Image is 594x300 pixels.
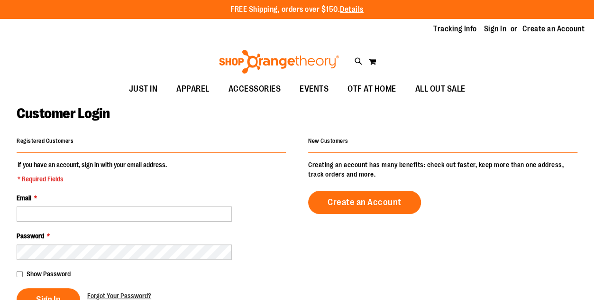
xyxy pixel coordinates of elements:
[129,78,158,100] span: JUST IN
[228,78,281,100] span: ACCESSORIES
[308,191,421,214] a: Create an Account
[340,5,364,14] a: Details
[17,194,31,202] span: Email
[17,160,168,184] legend: If you have an account, sign in with your email address.
[308,138,348,144] strong: New Customers
[415,78,466,100] span: ALL OUT SALE
[27,270,71,278] span: Show Password
[17,232,44,240] span: Password
[347,78,396,100] span: OTF AT HOME
[308,160,577,179] p: Creating an account has many benefits: check out faster, keep more than one address, track orders...
[18,174,167,184] span: * Required Fields
[328,197,402,207] span: Create an Account
[433,24,477,34] a: Tracking Info
[176,78,210,100] span: APPAREL
[87,292,151,300] span: Forgot Your Password?
[17,138,73,144] strong: Registered Customers
[218,50,340,74] img: Shop Orangetheory
[300,78,329,100] span: EVENTS
[17,105,110,122] span: Customer Login
[230,4,364,15] p: FREE Shipping, orders over $150.
[484,24,507,34] a: Sign In
[522,24,585,34] a: Create an Account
